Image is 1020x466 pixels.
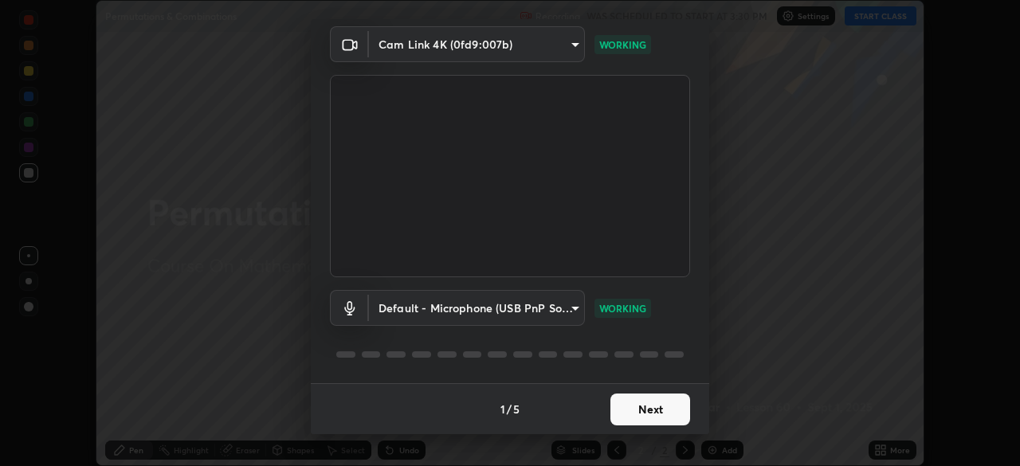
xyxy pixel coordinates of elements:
button: Next [610,394,690,425]
p: WORKING [599,301,646,315]
div: Cam Link 4K (0fd9:007b) [369,290,585,326]
p: WORKING [599,37,646,52]
div: Cam Link 4K (0fd9:007b) [369,26,585,62]
h4: 1 [500,401,505,417]
h4: / [507,401,512,417]
h4: 5 [513,401,520,417]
